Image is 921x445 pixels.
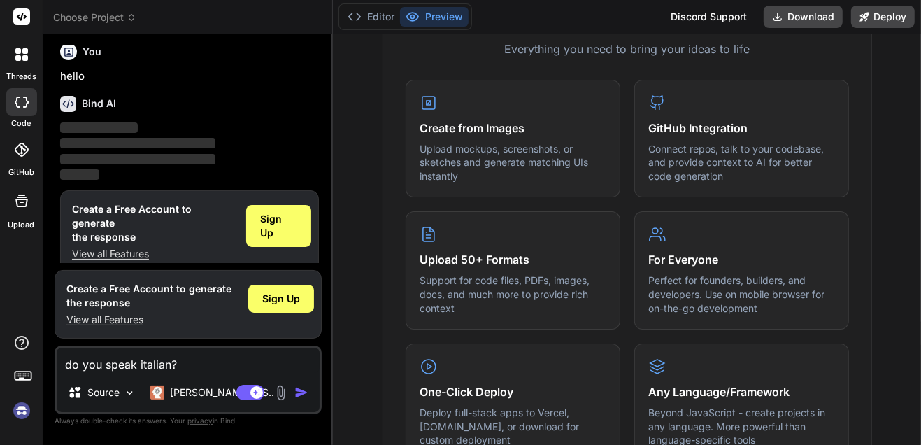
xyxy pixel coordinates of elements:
[12,118,31,129] label: code
[420,142,606,183] p: Upload mockups, screenshots, or sketches and generate matching UIs instantly
[342,7,400,27] button: Editor
[60,122,138,133] span: ‌
[406,41,849,57] p: Everything you need to bring your ideas to life
[60,169,99,180] span: ‌
[60,154,215,164] span: ‌
[82,97,116,111] h6: Bind AI
[8,219,35,231] label: Upload
[649,251,834,268] h4: For Everyone
[420,120,606,136] h4: Create from Images
[273,385,289,401] img: attachment
[764,6,843,28] button: Download
[260,212,297,240] span: Sign Up
[187,416,213,425] span: privacy
[420,274,606,315] p: Support for code files, PDFs, images, docs, and much more to provide rich context
[87,386,120,400] p: Source
[170,386,274,400] p: [PERSON_NAME] 4 S..
[400,7,469,27] button: Preview
[55,414,322,428] p: Always double-check its answers. Your in Bind
[649,383,834,400] h4: Any Language/Framework
[66,282,231,310] h1: Create a Free Account to generate the response
[72,202,235,244] h1: Create a Free Account to generate the response
[6,71,36,83] label: threads
[420,383,606,400] h4: One-Click Deploy
[851,6,915,28] button: Deploy
[53,10,136,24] span: Choose Project
[294,386,308,400] img: icon
[60,69,319,85] p: hello
[662,6,755,28] div: Discord Support
[649,142,834,183] p: Connect repos, talk to your codebase, and provide context to AI for better code generation
[649,274,834,315] p: Perfect for founders, builders, and developers. Use on mobile browser for on-the-go development
[60,138,215,148] span: ‌
[10,399,34,423] img: signin
[420,251,606,268] h4: Upload 50+ Formats
[124,387,136,399] img: Pick Models
[83,45,101,59] h6: You
[72,247,235,261] p: View all Features
[8,167,34,178] label: GitHub
[262,292,300,306] span: Sign Up
[66,313,231,327] p: View all Features
[649,120,834,136] h4: GitHub Integration
[150,386,164,400] img: Claude 4 Sonnet
[57,348,320,373] textarea: do you speak italian?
